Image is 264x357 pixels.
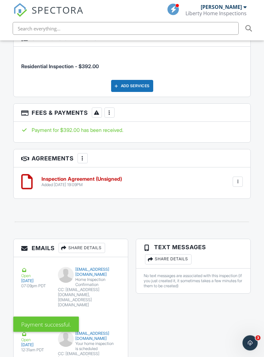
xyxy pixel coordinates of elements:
div: 12:31am PDT [21,348,50,353]
div: Share Details [145,255,192,265]
div: Add Services [111,80,153,92]
div: Payment for $392.00 has been received. [21,127,243,134]
div: [EMAIL_ADDRESS][DOMAIN_NAME] [58,267,116,277]
div: 07:09pm PDT [21,284,50,289]
a: Open [DATE] 07:09pm PDT [EMAIL_ADDRESS][DOMAIN_NAME] Home Inspection Confirmation CC: [EMAIL_ADDR... [14,262,128,326]
div: Liberty Home Inspections [185,10,247,16]
input: Search everything... [13,22,239,35]
div: [DATE] [21,279,50,284]
div: Home Inspection Confirmation [58,277,116,288]
a: Inspection Agreement (Unsigned) Added [DATE] 19:09PM [41,177,122,188]
div: No text messages are associated with this inspection (if you just created it, it sometimes takes ... [144,274,243,289]
h6: Inspection Agreement (Unsigned) [41,177,122,182]
div: [EMAIL_ADDRESS][DOMAIN_NAME] [58,331,116,341]
div: Share Details [59,243,105,253]
h3: Emails [14,239,128,257]
iframe: Intercom live chat [242,335,258,351]
span: SPECTORA [32,3,84,16]
img: The Best Home Inspection Software - Spectora [13,3,27,17]
div: Open [21,331,50,343]
div: Added [DATE] 19:09PM [41,183,122,188]
div: Payment successful. [13,317,79,332]
span: Residential Inspection - $392.00 [21,63,99,70]
div: [PERSON_NAME] [201,4,242,10]
h3: Text Messages [136,239,250,269]
div: [DATE] [21,343,50,348]
span: 3 [255,335,261,341]
h3: Agreements [14,150,251,168]
li: Service: Residential Inspection [21,52,243,75]
div: Your home inspection is scheduled [58,341,116,352]
img: default-user-f0147aede5fd5fa78ca7ade42f37bd4542148d508eef1c3d3ea960f66861d68b.jpg [58,331,74,347]
div: CC: [EMAIL_ADDRESS][DOMAIN_NAME], [EMAIL_ADDRESS][DOMAIN_NAME] [58,288,116,308]
img: default-user-f0147aede5fd5fa78ca7ade42f37bd4542148d508eef1c3d3ea960f66861d68b.jpg [58,267,74,283]
div: Open [21,267,50,279]
h3: Fees & Payments [14,104,251,122]
a: SPECTORA [13,9,84,22]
